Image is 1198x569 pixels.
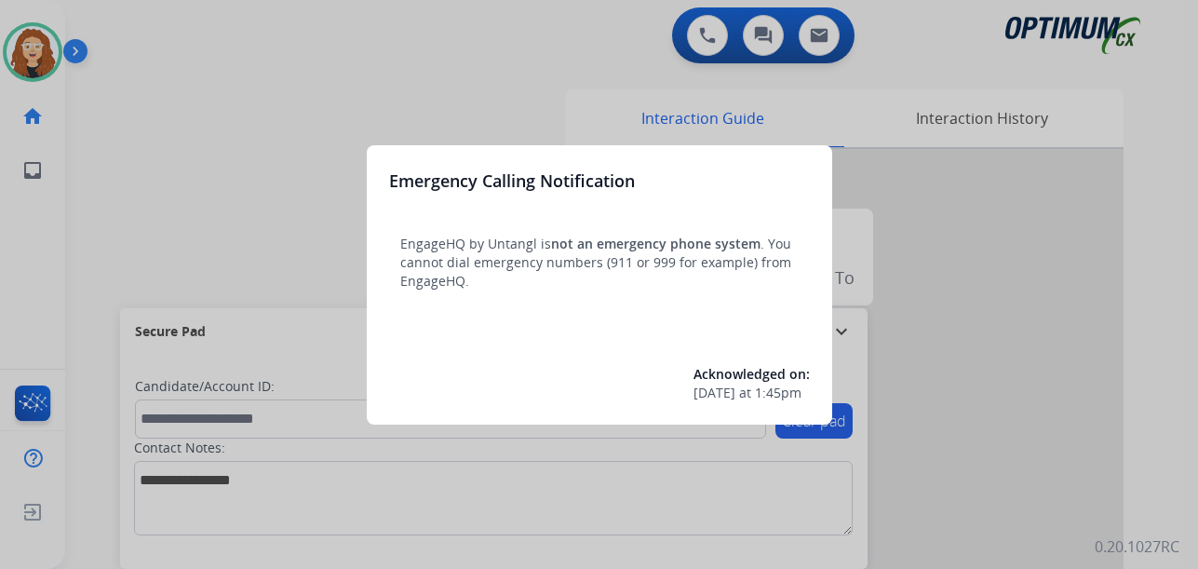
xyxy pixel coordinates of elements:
span: Acknowledged on: [693,365,810,383]
span: [DATE] [693,384,735,402]
p: 0.20.1027RC [1095,535,1179,558]
h3: Emergency Calling Notification [389,168,635,194]
div: at [693,384,810,402]
p: EngageHQ by Untangl is . You cannot dial emergency numbers (911 or 999 for example) from EngageHQ. [400,235,799,291]
span: 1:45pm [755,384,801,402]
span: not an emergency phone system [551,235,761,252]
